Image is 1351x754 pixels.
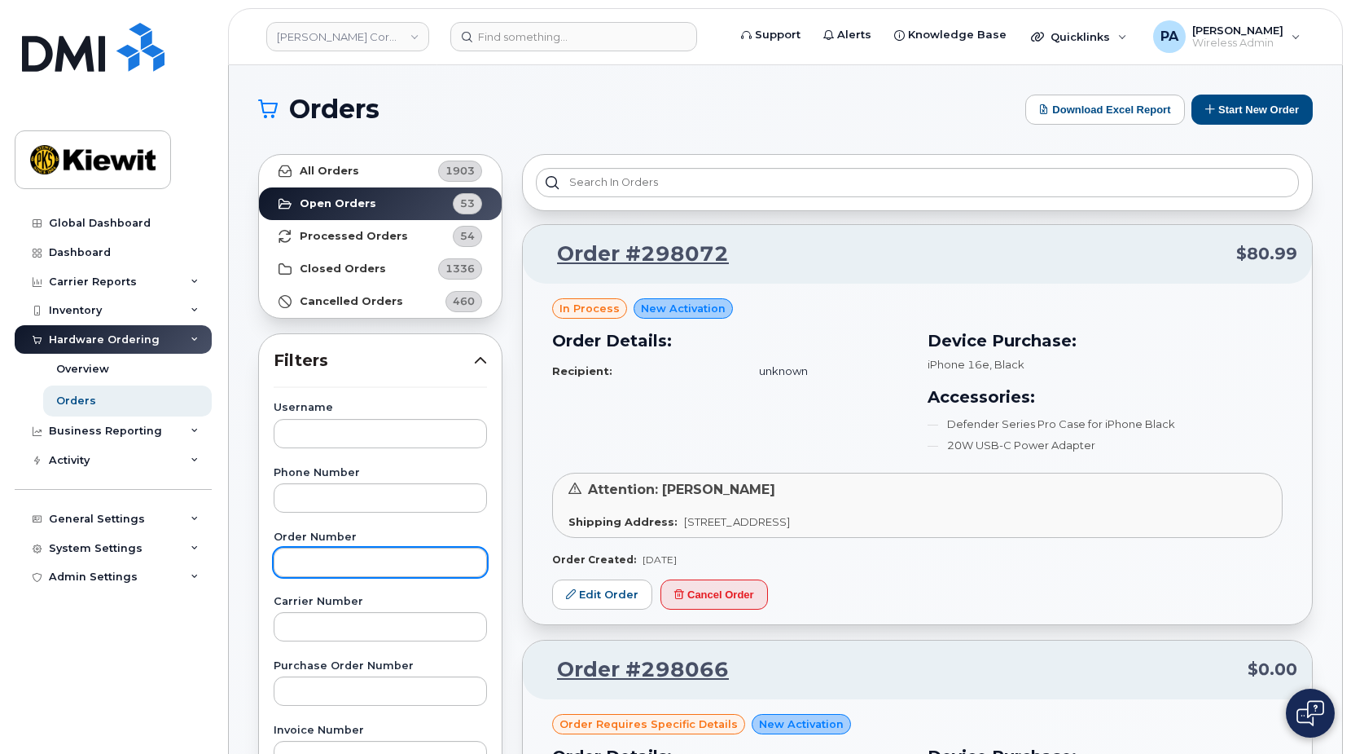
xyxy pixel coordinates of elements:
[300,165,359,178] strong: All Orders
[559,301,620,316] span: in process
[568,515,678,528] strong: Shipping Address:
[759,717,844,732] span: New Activation
[274,597,487,607] label: Carrier Number
[300,230,408,243] strong: Processed Orders
[928,417,1283,432] li: Defender Series Pro Case for iPhone Black
[643,553,677,566] span: [DATE]
[259,285,502,318] a: Cancelled Orders460
[989,358,1024,371] span: , Black
[259,253,502,285] a: Closed Orders1336
[552,328,908,353] h3: Order Details:
[928,328,1283,353] h3: Device Purchase:
[660,580,768,610] button: Cancel Order
[1236,242,1297,266] span: $80.99
[1191,95,1313,125] button: Start New Order
[552,580,652,610] a: Edit Order
[259,220,502,253] a: Processed Orders54
[453,293,475,309] span: 460
[537,240,729,269] a: Order #298072
[588,482,775,497] span: Attention: [PERSON_NAME]
[1025,95,1185,125] button: Download Excel Report
[928,358,989,371] span: iPhone 16e
[552,553,636,566] strong: Order Created:
[300,197,376,210] strong: Open Orders
[445,163,475,179] span: 1903
[537,655,729,685] a: Order #298066
[744,357,907,386] td: unknown
[289,97,379,121] span: Orders
[274,468,487,478] label: Phone Number
[274,403,487,413] label: Username
[641,301,726,316] span: New Activation
[274,661,487,672] label: Purchase Order Number
[536,168,1299,197] input: Search in orders
[559,717,738,732] span: Order requires Specific details
[928,438,1283,453] li: 20W USB-C Power Adapter
[259,187,502,220] a: Open Orders53
[259,155,502,187] a: All Orders1903
[460,196,475,211] span: 53
[274,349,474,373] span: Filters
[274,532,487,543] label: Order Number
[552,364,612,377] strong: Recipient:
[274,725,487,736] label: Invoice Number
[928,385,1283,409] h3: Accessories:
[300,262,386,276] strong: Closed Orders
[1296,700,1324,726] img: Open chat
[1248,658,1297,681] span: $0.00
[300,295,403,308] strong: Cancelled Orders
[460,228,475,244] span: 54
[445,261,475,276] span: 1336
[684,515,790,528] span: [STREET_ADDRESS]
